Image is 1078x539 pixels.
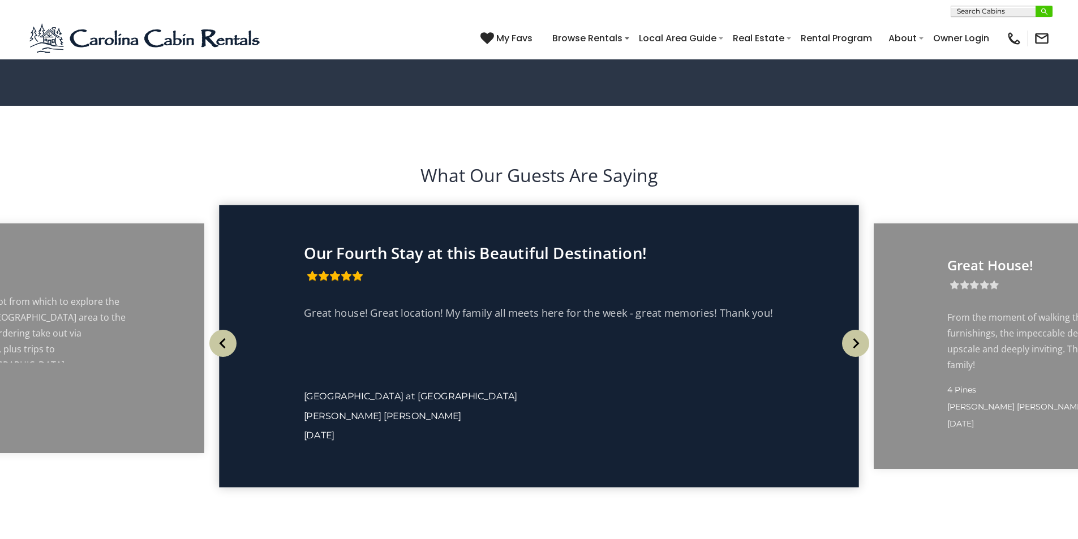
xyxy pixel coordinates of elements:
[28,21,263,55] img: Blue-2.png
[496,31,532,45] span: My Favs
[727,28,790,48] a: Real Estate
[947,402,1015,412] span: [PERSON_NAME]
[304,390,517,402] a: [GEOGRAPHIC_DATA] at [GEOGRAPHIC_DATA]
[1006,31,1022,46] img: phone-regular-black.png
[947,385,976,395] span: 4 Pines
[837,318,874,369] button: Next
[883,28,922,48] a: About
[209,330,237,357] img: arrow
[204,318,241,369] button: Previous
[842,330,869,357] img: arrow
[480,31,535,46] a: My Favs
[795,28,878,48] a: Rental Program
[947,419,974,429] span: [DATE]
[384,409,461,421] span: [PERSON_NAME]
[547,28,628,48] a: Browse Rentals
[304,304,774,322] p: Great house! Great location! My family all meets here for the week - great memories! Thank you!
[304,409,381,421] span: [PERSON_NAME]
[304,429,334,441] span: [DATE]
[927,28,995,48] a: Owner Login
[28,162,1050,188] h2: What Our Guests Are Saying
[633,28,722,48] a: Local Area Guide
[1034,31,1050,46] img: mail-regular-black.png
[304,244,774,262] p: Our Fourth Stay at this Beautiful Destination!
